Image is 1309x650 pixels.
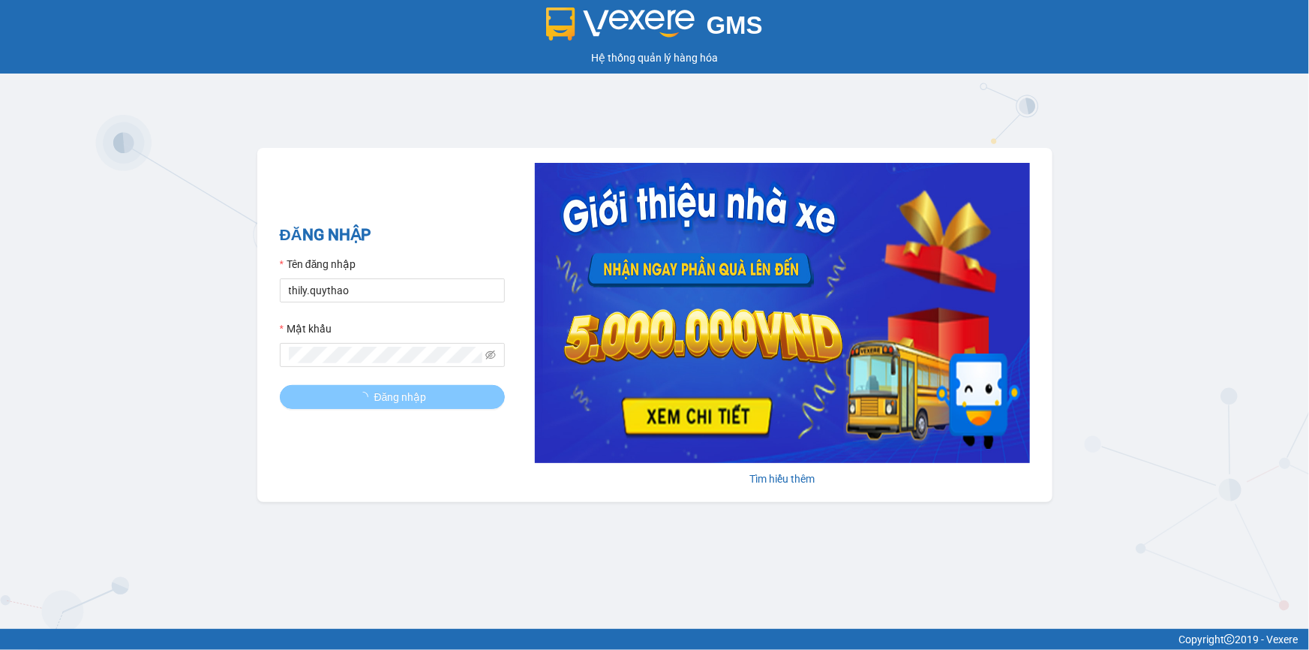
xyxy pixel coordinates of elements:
[4,50,1305,66] div: Hệ thống quản lý hàng hóa
[535,163,1030,463] img: banner-0
[280,385,505,409] button: Đăng nhập
[280,320,332,337] label: Mật khẩu
[280,278,505,302] input: Tên đăng nhập
[485,350,496,360] span: eye-invisible
[358,392,374,402] span: loading
[374,389,427,405] span: Đăng nhập
[289,347,482,363] input: Mật khẩu
[546,23,763,35] a: GMS
[280,223,505,248] h2: ĐĂNG NHẬP
[535,471,1030,487] div: Tìm hiểu thêm
[546,8,695,41] img: logo 2
[707,11,763,39] span: GMS
[280,256,356,272] label: Tên đăng nhập
[11,631,1298,648] div: Copyright 2019 - Vexere
[1224,634,1235,645] span: copyright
